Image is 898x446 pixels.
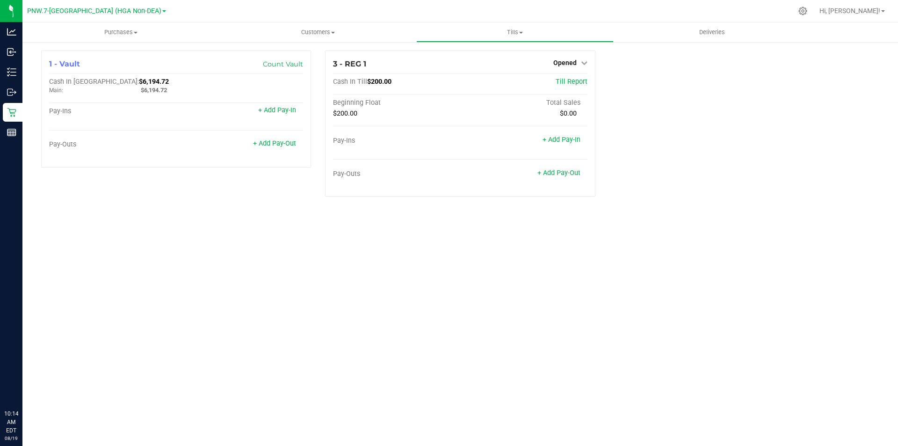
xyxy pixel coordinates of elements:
span: $6,194.72 [139,78,169,86]
div: Total Sales [460,99,587,107]
inline-svg: Analytics [7,27,16,37]
a: Till Report [556,78,587,86]
div: Beginning Float [333,99,460,107]
inline-svg: Outbound [7,88,16,97]
span: $200.00 [333,110,357,117]
span: Deliveries [687,28,738,37]
span: $200.00 [367,78,391,86]
span: Purchases [22,28,219,37]
a: + Add Pay-In [258,106,296,114]
span: $6,194.72 [141,87,167,94]
div: Pay-Outs [49,140,176,149]
span: Customers [220,28,416,37]
a: Deliveries [614,22,811,42]
span: Hi, [PERSON_NAME]! [819,7,880,15]
span: $0.00 [560,110,577,117]
a: Count Vault [263,60,303,68]
span: Opened [553,59,577,66]
inline-svg: Reports [7,128,16,137]
div: Manage settings [797,7,809,15]
a: + Add Pay-Out [253,139,296,147]
inline-svg: Retail [7,108,16,117]
inline-svg: Inbound [7,47,16,57]
iframe: Resource center [9,371,37,399]
span: Tills [417,28,613,37]
a: + Add Pay-Out [537,169,580,177]
p: 10:14 AM EDT [4,409,18,435]
span: PNW.7-[GEOGRAPHIC_DATA] (HGA Non-DEA) [27,7,161,15]
span: 3 - REG 1 [333,59,366,68]
span: Main: [49,87,63,94]
div: Pay-Ins [333,137,460,145]
p: 08/19 [4,435,18,442]
a: Tills [416,22,613,42]
div: Pay-Ins [49,107,176,116]
a: Customers [219,22,416,42]
span: Cash In [GEOGRAPHIC_DATA]: [49,78,139,86]
div: Pay-Outs [333,170,460,178]
a: Purchases [22,22,219,42]
span: Cash In Till [333,78,367,86]
a: + Add Pay-In [543,136,580,144]
span: 1 - Vault [49,59,80,68]
inline-svg: Inventory [7,67,16,77]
